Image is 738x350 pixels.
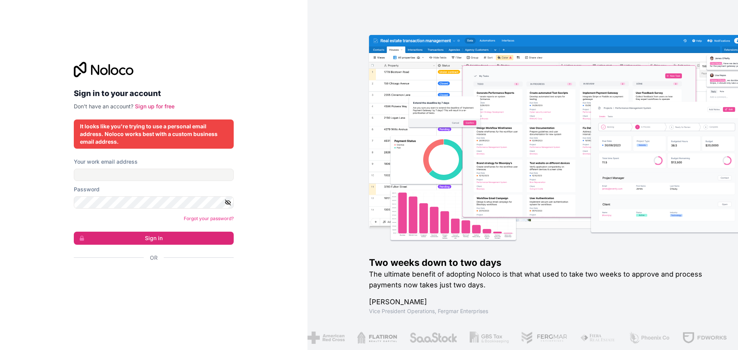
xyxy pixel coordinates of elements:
img: /assets/fergmar-CudnrXN5.png [521,332,568,344]
a: Forgot your password? [184,216,234,221]
img: /assets/american-red-cross-BAupjrZR.png [307,332,344,344]
span: Don't have an account? [74,103,133,109]
img: /assets/fdworks-Bi04fVtw.png [682,332,727,344]
img: /assets/flatiron-C8eUkumj.png [357,332,397,344]
h1: Vice President Operations , Fergmar Enterprises [369,307,713,315]
span: Or [150,254,158,262]
label: Your work email address [74,158,138,166]
input: Password [74,196,234,209]
div: It looks like you're trying to use a personal email address. Noloco works best with a custom busi... [80,123,228,146]
h1: Two weeks down to two days [369,257,713,269]
h2: The ultimate benefit of adopting Noloco is that what used to take two weeks to approve and proces... [369,269,713,290]
input: Email address [74,169,234,181]
img: /assets/fiera-fwj2N5v4.png [580,332,616,344]
iframe: Sign in with Google Button [70,270,231,287]
button: Sign in [74,232,234,245]
img: /assets/gbstax-C-GtDUiK.png [469,332,509,344]
a: Sign up for free [135,103,175,109]
label: Password [74,186,100,193]
h1: [PERSON_NAME] [369,297,713,307]
img: /assets/saastock-C6Zbiodz.png [409,332,457,344]
h2: Sign in to your account [74,86,234,100]
img: /assets/phoenix-BREaitsQ.png [628,332,670,344]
